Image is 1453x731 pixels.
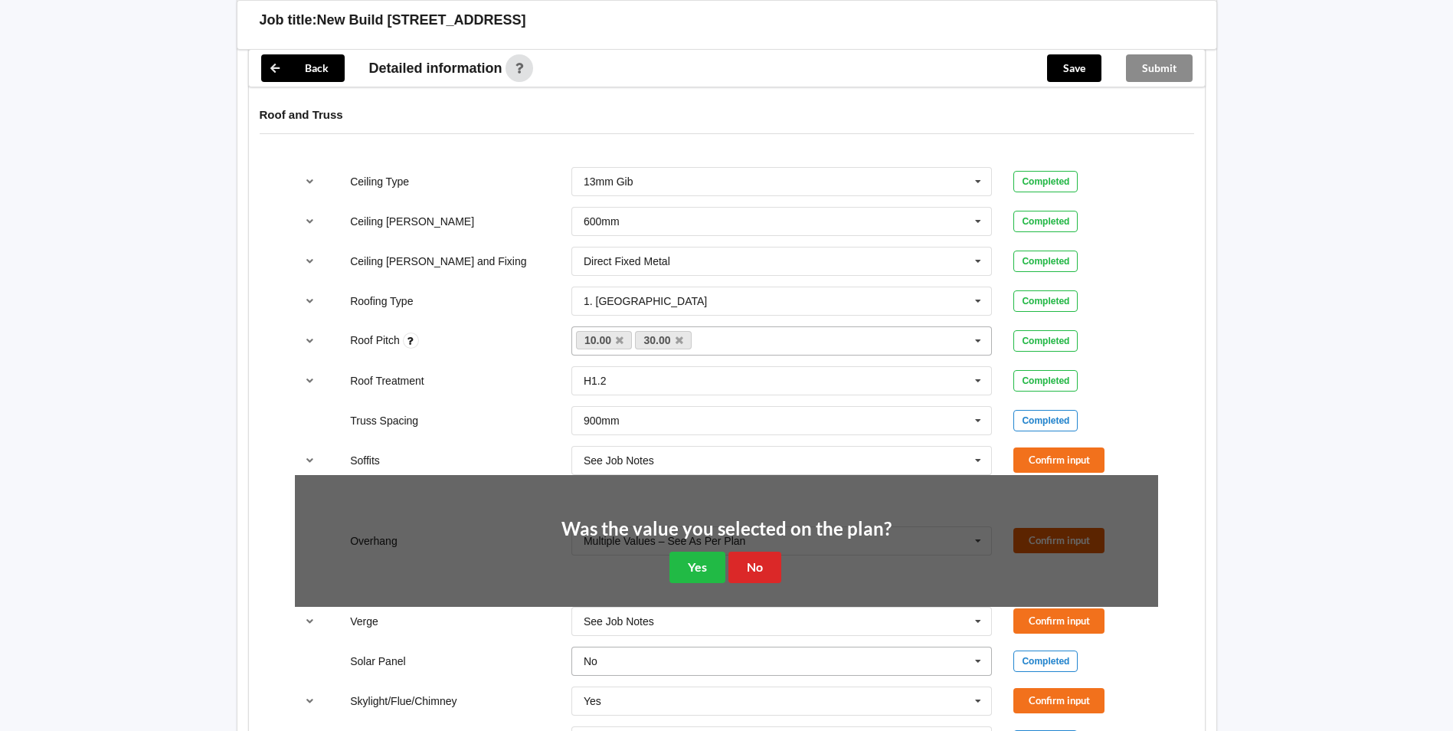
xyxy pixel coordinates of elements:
[295,447,325,474] button: reference-toggle
[1013,251,1078,272] div: Completed
[350,175,409,188] label: Ceiling Type
[295,327,325,355] button: reference-toggle
[317,11,526,29] h3: New Build [STREET_ADDRESS]
[369,61,502,75] span: Detailed information
[1013,330,1078,352] div: Completed
[261,54,345,82] button: Back
[584,455,654,466] div: See Job Notes
[584,256,670,267] div: Direct Fixed Metal
[350,415,418,427] label: Truss Spacing
[1013,410,1078,431] div: Completed
[295,247,325,275] button: reference-toggle
[561,517,892,541] h2: Was the value you selected on the plan?
[1013,211,1078,232] div: Completed
[350,295,413,307] label: Roofing Type
[260,107,1194,122] h4: Roof and Truss
[295,687,325,715] button: reference-toggle
[584,216,620,227] div: 600mm
[295,608,325,635] button: reference-toggle
[350,215,474,228] label: Ceiling [PERSON_NAME]
[728,552,781,583] button: No
[584,696,601,706] div: Yes
[295,168,325,195] button: reference-toggle
[350,454,380,467] label: Soffits
[584,296,707,306] div: 1. [GEOGRAPHIC_DATA]
[669,552,725,583] button: Yes
[584,176,633,187] div: 13mm Gib
[350,255,526,267] label: Ceiling [PERSON_NAME] and Fixing
[576,331,633,349] a: 10.00
[584,415,620,426] div: 900mm
[295,208,325,235] button: reference-toggle
[1013,290,1078,312] div: Completed
[584,616,654,627] div: See Job Notes
[350,615,378,628] label: Verge
[260,11,317,29] h3: Job title:
[350,655,405,667] label: Solar Panel
[584,375,607,386] div: H1.2
[1013,608,1104,634] button: Confirm input
[1013,688,1104,713] button: Confirm input
[1013,447,1104,473] button: Confirm input
[1013,651,1078,672] div: Completed
[584,656,597,667] div: No
[1047,54,1101,82] button: Save
[295,367,325,395] button: reference-toggle
[295,287,325,315] button: reference-toggle
[635,331,692,349] a: 30.00
[350,375,424,387] label: Roof Treatment
[1013,370,1078,392] div: Completed
[350,334,402,346] label: Roof Pitch
[1013,171,1078,192] div: Completed
[350,695,457,707] label: Skylight/Flue/Chimney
